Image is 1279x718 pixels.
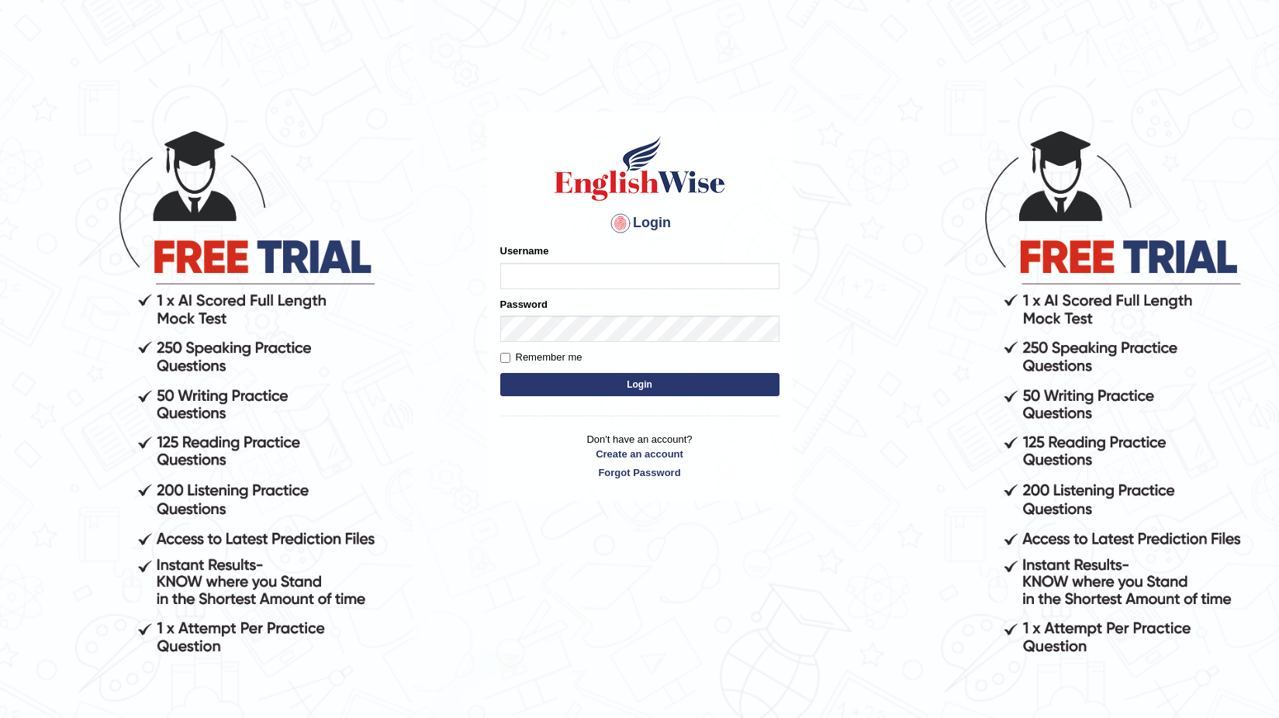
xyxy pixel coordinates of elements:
[500,297,548,312] label: Password
[500,447,779,461] a: Create an account
[500,353,510,363] input: Remember me
[500,432,779,480] p: Don't have an account?
[500,243,549,258] label: Username
[500,465,779,480] a: Forgot Password
[551,133,728,203] img: Logo of English Wise sign in for intelligent practice with AI
[500,373,779,396] button: Login
[500,350,582,365] label: Remember me
[500,211,779,236] h4: Login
